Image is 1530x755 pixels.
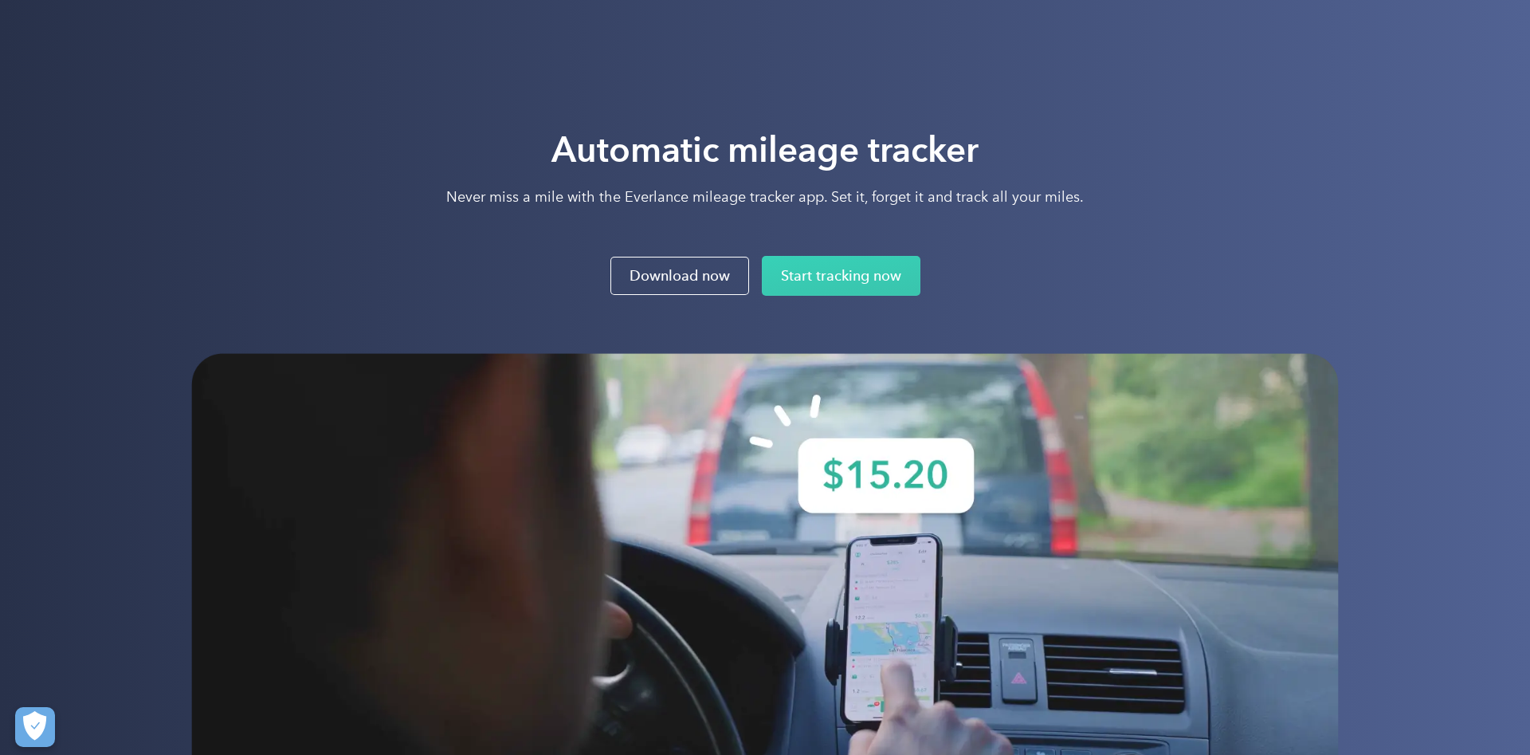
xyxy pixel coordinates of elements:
[762,256,920,296] a: Start tracking now
[610,257,749,295] a: Download now
[15,707,55,747] button: Cookies Settings
[446,128,1084,172] h1: Automatic mileage tracker
[446,187,1084,206] p: Never miss a mile with the Everlance mileage tracker app. Set it, forget it and track all your mi...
